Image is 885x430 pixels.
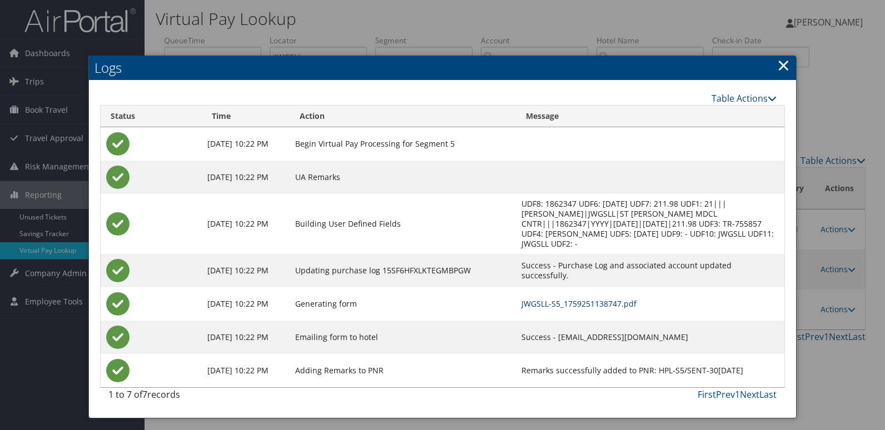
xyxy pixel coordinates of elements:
a: 1 [735,388,740,401]
td: Adding Remarks to PNR [290,354,515,387]
a: Next [740,388,759,401]
td: [DATE] 10:22 PM [202,194,290,254]
a: Last [759,388,777,401]
th: Action: activate to sort column ascending [290,106,515,127]
td: Building User Defined Fields [290,194,515,254]
td: Success - [EMAIL_ADDRESS][DOMAIN_NAME] [516,321,784,354]
td: Success - Purchase Log and associated account updated successfully. [516,254,784,287]
a: Close [777,54,790,76]
td: [DATE] 10:22 PM [202,161,290,194]
a: First [698,388,716,401]
h2: Logs [89,56,796,80]
td: [DATE] 10:22 PM [202,127,290,161]
div: 1 to 7 of records [108,388,263,407]
td: [DATE] 10:22 PM [202,354,290,387]
td: Generating form [290,287,515,321]
th: Status: activate to sort column ascending [101,106,201,127]
a: Prev [716,388,735,401]
a: JWGSLL-S5_1759251138747.pdf [521,298,637,309]
a: Table Actions [712,92,777,104]
td: Remarks successfully added to PNR: HPL-S5/SENT-30[DATE] [516,354,784,387]
td: Emailing form to hotel [290,321,515,354]
td: [DATE] 10:22 PM [202,321,290,354]
td: UDF8: 1862347 UDF6: [DATE] UDF7: 211.98 UDF1: 21|||[PERSON_NAME]|JWGSLL|ST [PERSON_NAME] MDCL CNT... [516,194,784,254]
td: UA Remarks [290,161,515,194]
th: Time: activate to sort column ascending [202,106,290,127]
td: [DATE] 10:22 PM [202,254,290,287]
td: Updating purchase log 15SF6HFXLKTEGMBPGW [290,254,515,287]
td: Begin Virtual Pay Processing for Segment 5 [290,127,515,161]
th: Message: activate to sort column ascending [516,106,784,127]
span: 7 [142,388,147,401]
td: [DATE] 10:22 PM [202,287,290,321]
